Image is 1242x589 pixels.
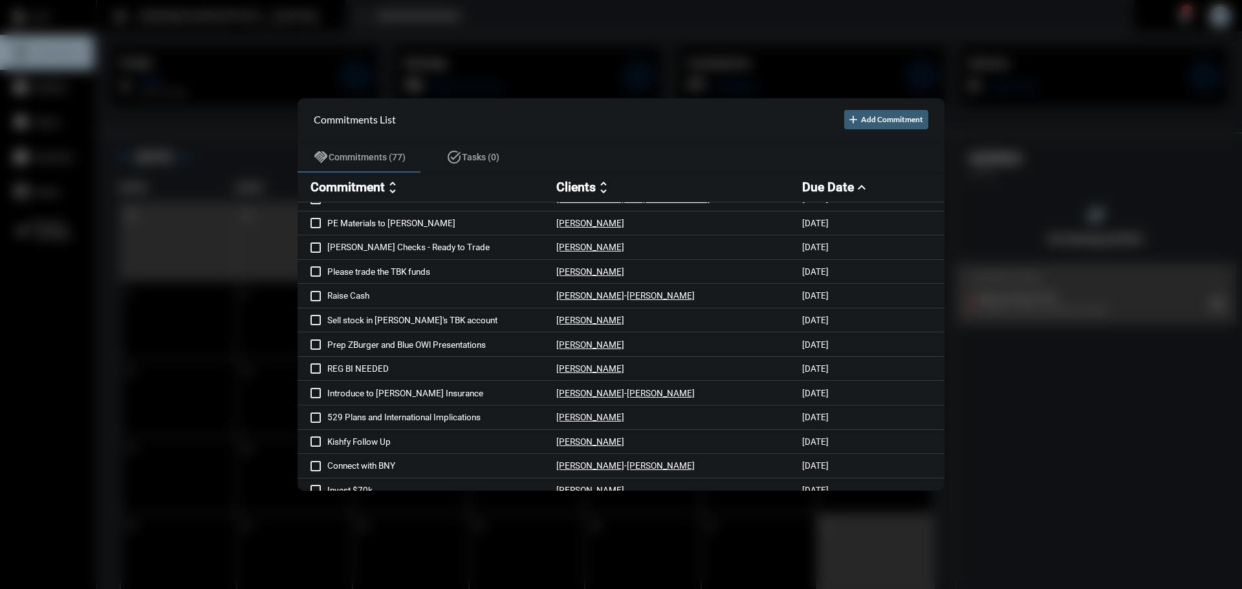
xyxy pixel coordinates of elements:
[802,266,829,277] p: [DATE]
[802,315,829,325] p: [DATE]
[556,363,624,374] p: [PERSON_NAME]
[327,242,556,252] p: [PERSON_NAME] Checks - Ready to Trade
[627,388,695,398] p: [PERSON_NAME]
[556,266,624,277] p: [PERSON_NAME]
[327,460,556,471] p: Connect with BNY
[847,113,860,126] mat-icon: add
[327,412,556,422] p: 529 Plans and International Implications
[596,180,611,195] mat-icon: unfold_more
[802,388,829,398] p: [DATE]
[556,485,624,495] p: [PERSON_NAME]
[556,218,624,228] p: [PERSON_NAME]
[327,363,556,374] p: REG BI NEEDED
[327,218,556,228] p: PE Materials to [PERSON_NAME]
[802,363,829,374] p: [DATE]
[556,339,624,350] p: [PERSON_NAME]
[624,290,627,301] p: -
[327,339,556,350] p: Prep ZBurger and Blue OWl Presentations
[802,180,854,195] h2: Due Date
[802,436,829,447] p: [DATE]
[327,315,556,325] p: Sell stock in [PERSON_NAME]'s TBK account
[627,460,695,471] p: [PERSON_NAME]
[556,290,624,301] p: [PERSON_NAME]
[624,460,627,471] p: -
[556,180,596,195] h2: Clients
[327,388,556,398] p: Introduce to [PERSON_NAME] Insurance
[556,315,624,325] p: [PERSON_NAME]
[802,290,829,301] p: [DATE]
[310,180,385,195] h2: Commitment
[556,460,624,471] p: [PERSON_NAME]
[327,290,556,301] p: Raise Cash
[385,180,400,195] mat-icon: unfold_more
[556,242,624,252] p: [PERSON_NAME]
[802,460,829,471] p: [DATE]
[556,388,624,398] p: [PERSON_NAME]
[854,180,869,195] mat-icon: expand_less
[802,485,829,495] p: [DATE]
[802,218,829,228] p: [DATE]
[327,266,556,277] p: Please trade the TBK funds
[314,113,396,125] h2: Commitments List
[844,110,928,129] button: Add Commitment
[627,290,695,301] p: [PERSON_NAME]
[802,412,829,422] p: [DATE]
[556,412,624,422] p: [PERSON_NAME]
[313,149,329,165] mat-icon: handshake
[327,436,556,447] p: Kishfy Follow Up
[329,152,406,162] span: Commitments (77)
[556,436,624,447] p: [PERSON_NAME]
[446,149,462,165] mat-icon: task_alt
[327,485,556,495] p: Invest $70k
[624,388,627,398] p: -
[462,152,499,162] span: Tasks (0)
[802,339,829,350] p: [DATE]
[802,242,829,252] p: [DATE]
